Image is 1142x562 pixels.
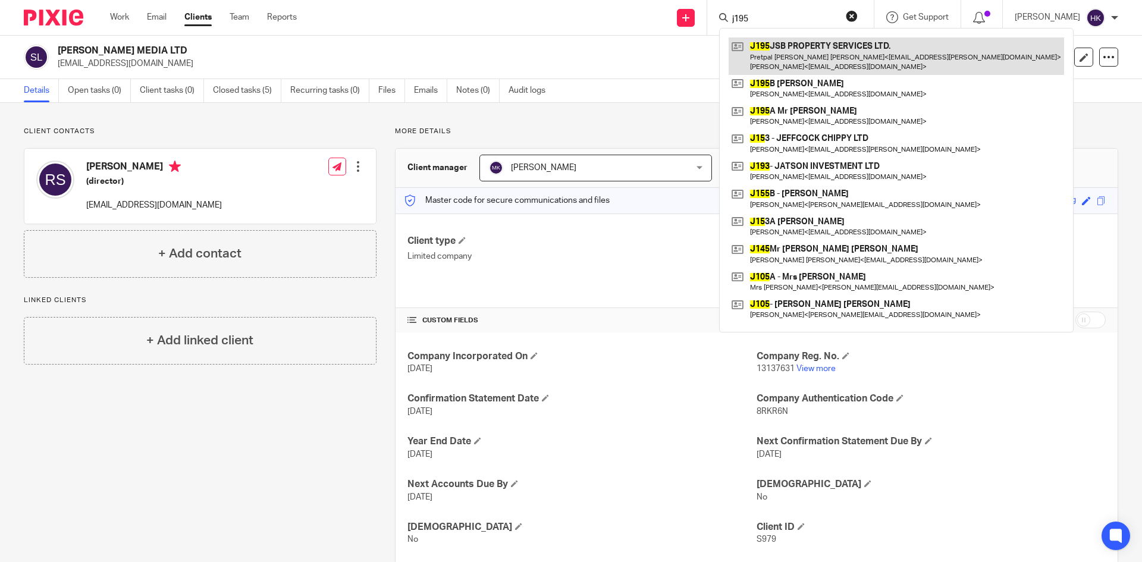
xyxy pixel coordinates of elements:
[184,11,212,23] a: Clients
[86,199,222,211] p: [EMAIL_ADDRESS][DOMAIN_NAME]
[407,316,757,325] h4: CUSTOM FIELDS
[24,127,377,136] p: Client contacts
[407,162,468,174] h3: Client manager
[140,79,204,102] a: Client tasks (0)
[407,235,757,247] h4: Client type
[407,535,418,544] span: No
[903,13,949,21] span: Get Support
[407,493,432,501] span: [DATE]
[407,435,757,448] h4: Year End Date
[147,11,167,23] a: Email
[731,14,838,25] input: Search
[395,127,1118,136] p: More details
[407,250,757,262] p: Limited company
[757,478,1106,491] h4: [DEMOGRAPHIC_DATA]
[757,407,788,416] span: 8RKR6N
[414,79,447,102] a: Emails
[1086,8,1105,27] img: svg%3E
[58,58,956,70] p: [EMAIL_ADDRESS][DOMAIN_NAME]
[757,365,795,373] span: 13137631
[24,79,59,102] a: Details
[36,161,74,199] img: svg%3E
[456,79,500,102] a: Notes (0)
[757,493,767,501] span: No
[509,79,554,102] a: Audit logs
[407,365,432,373] span: [DATE]
[267,11,297,23] a: Reports
[489,161,503,175] img: svg%3E
[846,10,858,22] button: Clear
[404,194,610,206] p: Master code for secure communications and files
[230,11,249,23] a: Team
[58,45,777,57] h2: [PERSON_NAME] MEDIA LTD
[169,161,181,172] i: Primary
[757,521,1106,533] h4: Client ID
[24,45,49,70] img: svg%3E
[146,331,253,350] h4: + Add linked client
[290,79,369,102] a: Recurring tasks (0)
[757,535,776,544] span: S979
[68,79,131,102] a: Open tasks (0)
[796,365,836,373] a: View more
[213,79,281,102] a: Closed tasks (5)
[86,175,222,187] h5: (director)
[407,350,757,363] h4: Company Incorporated On
[24,10,83,26] img: Pixie
[1015,11,1080,23] p: [PERSON_NAME]
[378,79,405,102] a: Files
[407,450,432,459] span: [DATE]
[757,435,1106,448] h4: Next Confirmation Statement Due By
[24,296,377,305] p: Linked clients
[757,350,1106,363] h4: Company Reg. No.
[757,393,1106,405] h4: Company Authentication Code
[407,407,432,416] span: [DATE]
[86,161,222,175] h4: [PERSON_NAME]
[757,450,782,459] span: [DATE]
[407,478,757,491] h4: Next Accounts Due By
[158,244,241,263] h4: + Add contact
[407,521,757,533] h4: [DEMOGRAPHIC_DATA]
[407,393,757,405] h4: Confirmation Statement Date
[110,11,129,23] a: Work
[511,164,576,172] span: [PERSON_NAME]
